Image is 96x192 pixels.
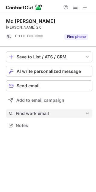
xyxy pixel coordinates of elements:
[6,25,92,30] div: [PERSON_NAME] 2.0
[16,98,64,103] span: Add to email campaign
[6,95,92,106] button: Add to email campaign
[6,121,92,130] button: Notes
[17,83,40,88] span: Send email
[6,51,92,62] button: save-profile-one-click
[64,34,88,40] button: Reveal Button
[17,69,81,74] span: AI write personalized message
[6,4,42,11] img: ContactOut v5.3.10
[6,80,92,91] button: Send email
[6,66,92,77] button: AI write personalized message
[6,18,55,24] div: Md [PERSON_NAME]
[17,54,82,59] div: Save to List / ATS / CRM
[6,109,92,118] button: Find work email
[16,123,90,128] span: Notes
[16,111,85,116] span: Find work email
